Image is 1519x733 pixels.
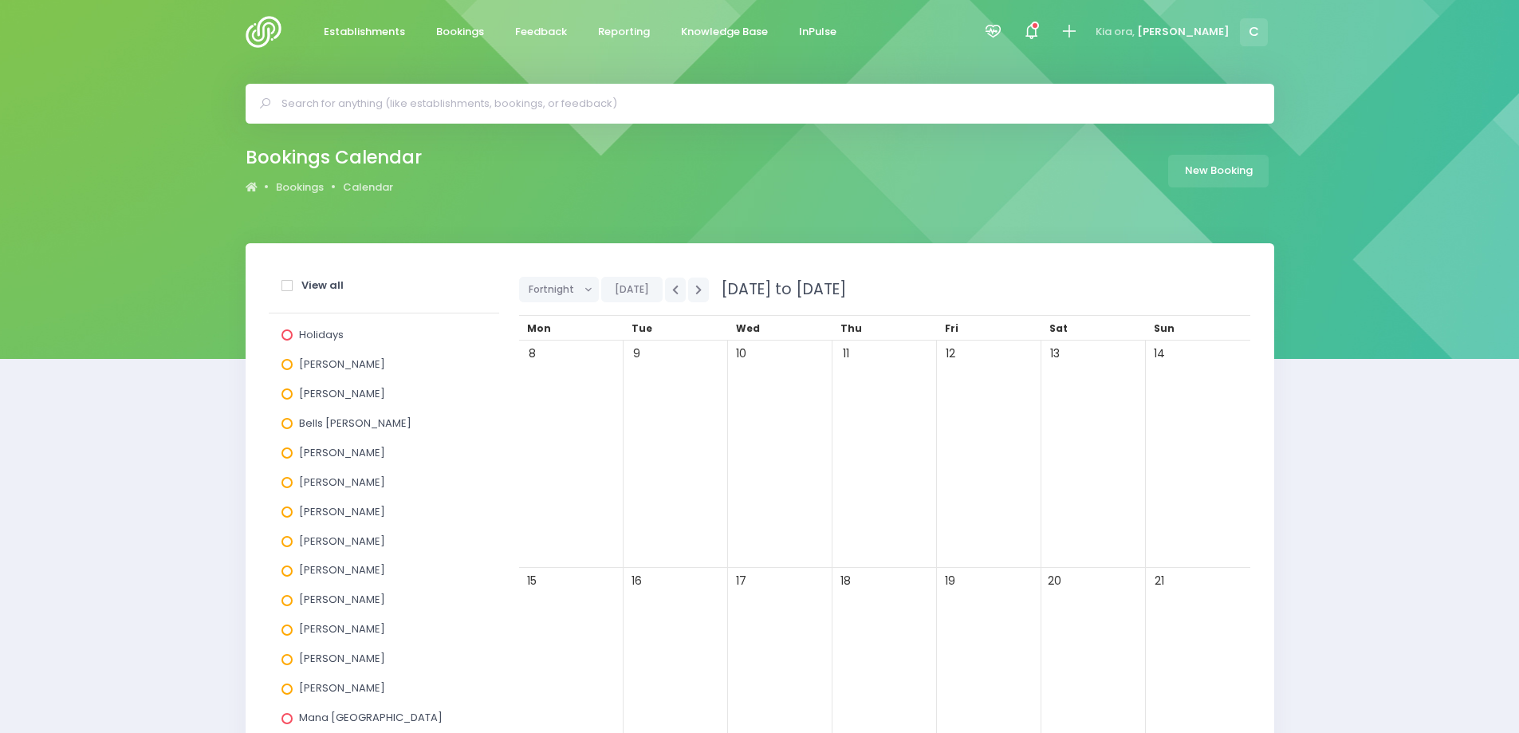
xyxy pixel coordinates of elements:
[521,343,543,365] span: 8
[681,24,768,40] span: Knowledge Base
[711,278,846,300] span: [DATE] to [DATE]
[835,343,856,365] span: 11
[835,570,856,592] span: 18
[299,651,385,666] span: [PERSON_NAME]
[939,570,961,592] span: 19
[529,278,578,301] span: Fortnight
[730,570,752,592] span: 17
[299,504,385,519] span: [PERSON_NAME]
[1240,18,1268,46] span: C
[299,534,385,549] span: [PERSON_NAME]
[840,321,862,335] span: Thu
[436,24,484,40] span: Bookings
[736,321,760,335] span: Wed
[301,278,344,293] strong: View all
[299,445,385,460] span: [PERSON_NAME]
[527,321,551,335] span: Mon
[423,17,498,48] a: Bookings
[299,680,385,696] span: [PERSON_NAME]
[299,621,385,636] span: [PERSON_NAME]
[598,24,650,40] span: Reporting
[276,179,324,195] a: Bookings
[601,277,663,302] button: [DATE]
[324,24,405,40] span: Establishments
[626,343,647,365] span: 9
[299,416,411,431] span: Bells [PERSON_NAME]
[299,475,385,490] span: [PERSON_NAME]
[1154,321,1175,335] span: Sun
[299,592,385,607] span: [PERSON_NAME]
[299,386,385,401] span: [PERSON_NAME]
[1044,570,1065,592] span: 20
[585,17,663,48] a: Reporting
[1168,155,1269,187] a: New Booking
[1096,24,1135,40] span: Kia ora,
[343,179,393,195] a: Calendar
[1148,570,1170,592] span: 21
[632,321,652,335] span: Tue
[730,343,752,365] span: 10
[281,92,1252,116] input: Search for anything (like establishments, bookings, or feedback)
[1137,24,1230,40] span: [PERSON_NAME]
[246,147,422,168] h2: Bookings Calendar
[939,343,961,365] span: 12
[246,16,291,48] img: Logo
[299,562,385,577] span: [PERSON_NAME]
[1044,343,1065,365] span: 13
[515,24,567,40] span: Feedback
[521,570,543,592] span: 15
[311,17,419,48] a: Establishments
[502,17,580,48] a: Feedback
[299,327,344,342] span: Holidays
[799,24,836,40] span: InPulse
[786,17,850,48] a: InPulse
[668,17,781,48] a: Knowledge Base
[299,357,385,372] span: [PERSON_NAME]
[945,321,958,335] span: Fri
[1049,321,1068,335] span: Sat
[1148,343,1170,365] span: 14
[519,277,600,302] button: Fortnight
[299,710,443,725] span: Mana [GEOGRAPHIC_DATA]
[626,570,647,592] span: 16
